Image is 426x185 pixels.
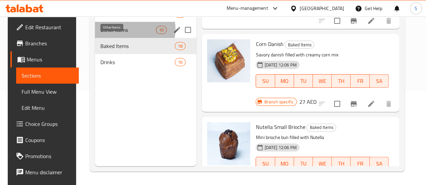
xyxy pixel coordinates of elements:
[175,43,185,49] span: 18
[313,157,332,170] button: WE
[16,84,79,100] a: Full Menu View
[415,5,417,12] span: S
[16,100,79,116] a: Edit Menu
[278,159,291,169] span: MO
[346,96,362,112] button: Branch-specific-item
[10,116,79,132] a: Choice Groups
[175,42,186,50] div: items
[22,88,73,96] span: Full Menu View
[294,157,313,170] button: TU
[25,39,73,47] span: Branches
[275,157,294,170] button: MO
[22,72,73,80] span: Sections
[278,76,291,86] span: MO
[10,35,79,51] a: Branches
[332,157,351,170] button: TH
[262,62,299,68] span: [DATE] 12:06 PM
[256,74,275,88] button: SU
[346,13,362,29] button: Branch-specific-item
[370,157,389,170] button: SA
[256,133,388,142] p: Mini brioche bun filled with Nutella
[353,159,367,169] span: FR
[27,55,73,63] span: Menus
[207,122,250,165] img: Nutella Small Brioche
[156,27,166,33] span: 10
[175,59,185,65] span: 16
[256,39,283,49] span: Corn Danish
[316,159,329,169] span: WE
[367,17,375,25] a: Edit menu item
[300,5,344,12] div: [GEOGRAPHIC_DATA]
[285,41,314,49] span: Baked Items
[25,23,73,31] span: Edit Restaurant
[297,76,310,86] span: TU
[261,99,296,105] span: Branch specific
[256,157,275,170] button: SU
[100,26,156,34] span: Other Items
[25,168,73,176] span: Menu disclaimer
[367,100,375,108] a: Edit menu item
[256,122,305,132] span: Nutella Small Brioche
[95,38,196,54] div: Baked Items18
[10,132,79,148] a: Coupons
[330,14,344,28] span: Select to update
[285,41,314,49] div: Baked Items
[10,164,79,180] a: Menu disclaimer
[334,159,348,169] span: TH
[22,104,73,112] span: Edit Menu
[381,13,397,29] button: delete
[330,97,344,111] span: Select to update
[95,22,196,38] div: Other Items10edit
[100,58,175,66] span: Drinks
[256,51,388,59] p: Savory danish filled with creamy corn mix
[307,124,336,131] span: Baked Items
[299,97,317,106] h6: 27 AED
[262,144,299,151] span: [DATE] 12:06 PM
[156,26,167,34] div: items
[370,74,389,88] button: SA
[10,148,79,164] a: Promotions
[275,74,294,88] button: MO
[175,58,186,66] div: items
[172,25,182,35] button: edit
[259,159,272,169] span: SU
[10,19,79,35] a: Edit Restaurant
[351,157,369,170] button: FR
[334,76,348,86] span: TH
[381,96,397,112] button: delete
[297,159,310,169] span: TU
[25,152,73,160] span: Promotions
[294,74,313,88] button: TU
[372,76,386,86] span: SA
[25,120,73,128] span: Choice Groups
[95,3,196,73] nav: Menu sections
[10,51,79,67] a: Menus
[351,74,369,88] button: FR
[100,42,175,50] span: Baked Items
[332,74,351,88] button: TH
[207,39,250,82] img: Corn Danish
[25,136,73,144] span: Coupons
[306,124,336,132] div: Baked Items
[316,76,329,86] span: WE
[313,74,332,88] button: WE
[227,4,268,12] div: Menu-management
[259,76,272,86] span: SU
[372,159,386,169] span: SA
[95,54,196,70] div: Drinks16
[16,67,79,84] a: Sections
[353,76,367,86] span: FR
